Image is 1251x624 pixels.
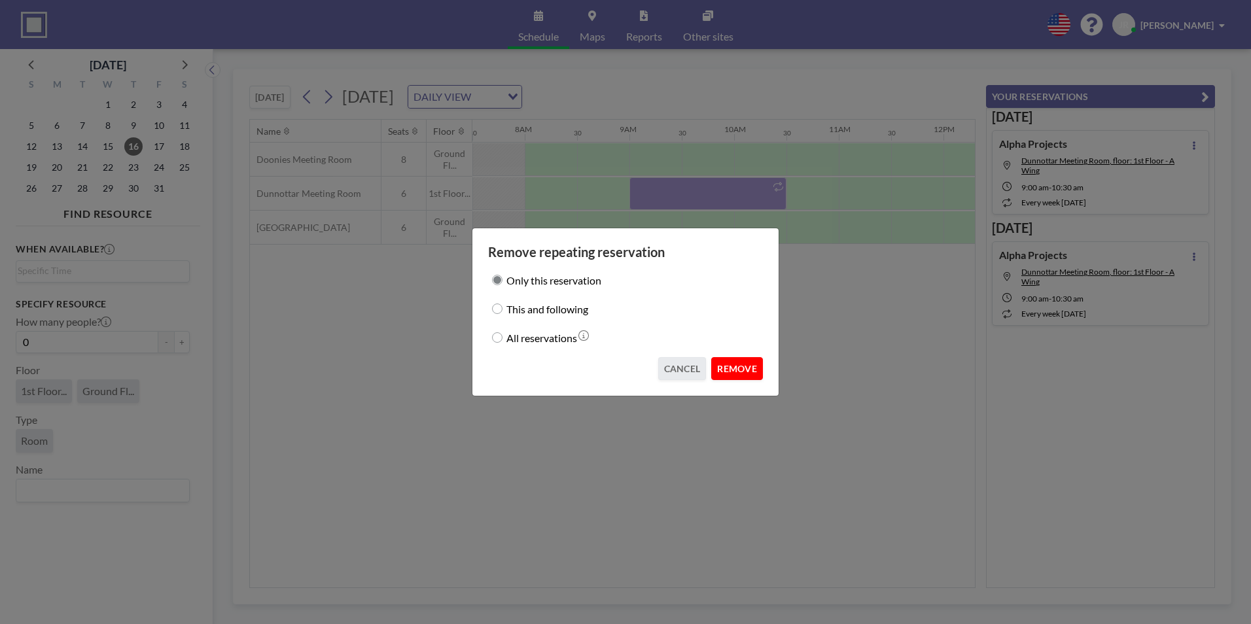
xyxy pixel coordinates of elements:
[711,357,763,380] button: REMOVE
[488,244,763,260] h3: Remove repeating reservation
[658,357,707,380] button: CANCEL
[506,328,577,347] label: All reservations
[506,300,588,318] label: This and following
[506,271,601,289] label: Only this reservation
